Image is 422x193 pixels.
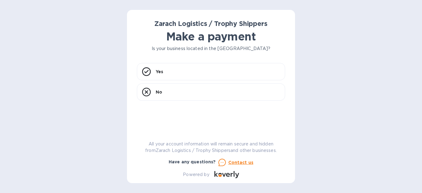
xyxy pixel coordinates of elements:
p: All your account information will remain secure and hidden from Zarach Logistics / Trophy Shipper... [137,141,285,154]
b: Zarach Logistics / Trophy Shippers [154,20,267,27]
p: Yes [156,69,163,75]
p: No [156,89,162,95]
b: Have any questions? [169,159,216,164]
p: Is your business located in the [GEOGRAPHIC_DATA]? [137,45,285,52]
u: Contact us [228,160,254,165]
h1: Make a payment [137,30,285,43]
p: Powered by [183,171,209,178]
